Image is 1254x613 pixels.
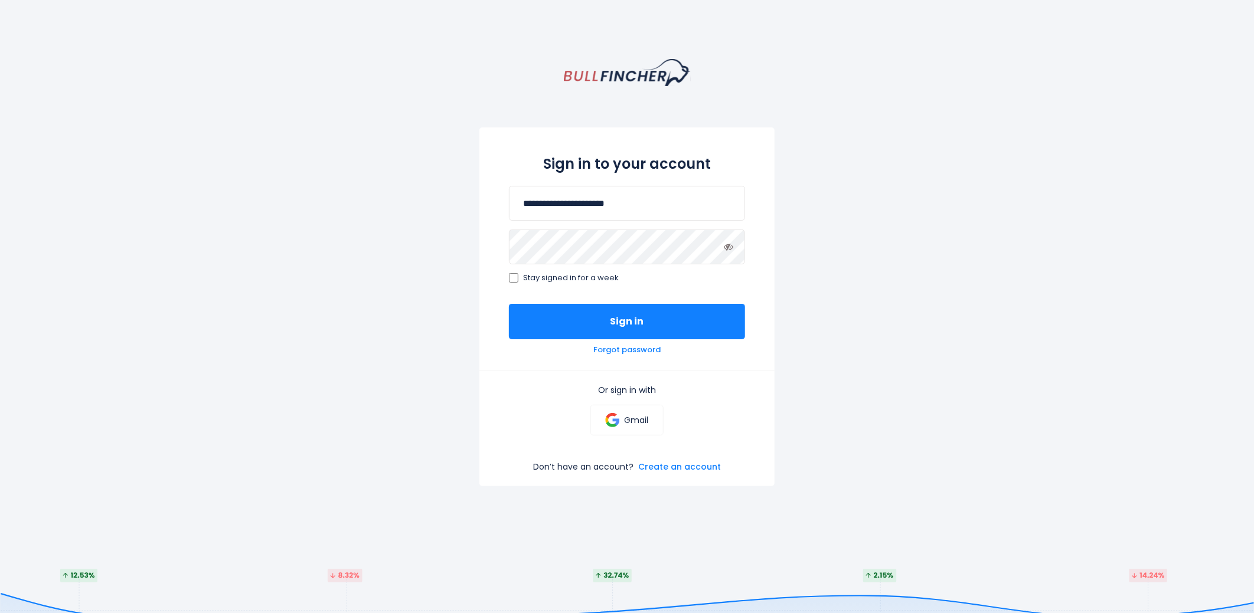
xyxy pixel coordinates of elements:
p: Gmail [624,415,648,425]
a: homepage [564,59,691,86]
p: Or sign in with [509,385,745,395]
a: Forgot password [593,345,661,355]
button: Sign in [509,304,745,339]
p: Don’t have an account? [533,461,633,472]
a: Create an account [638,461,721,472]
input: Stay signed in for a week [509,273,518,283]
a: Gmail [590,405,663,435]
h2: Sign in to your account [509,153,745,174]
span: Stay signed in for a week [523,273,619,283]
